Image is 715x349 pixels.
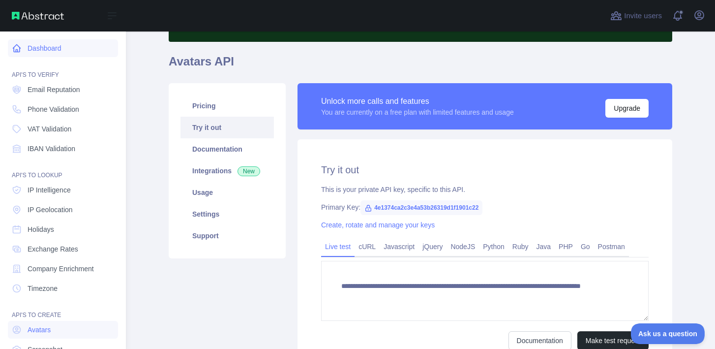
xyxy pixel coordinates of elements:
span: Avatars [28,325,51,335]
button: Upgrade [605,99,649,118]
div: API'S TO VERIFY [8,59,118,79]
div: This is your private API key, specific to this API. [321,185,649,194]
span: Phone Validation [28,104,79,114]
a: Exchange Rates [8,240,118,258]
div: Unlock more calls and features [321,95,514,107]
span: IBAN Validation [28,144,75,154]
a: Email Reputation [8,81,118,98]
a: Support [180,225,274,247]
a: Ruby [508,239,533,254]
a: Pricing [180,95,274,117]
span: IP Geolocation [28,205,73,215]
a: VAT Validation [8,120,118,138]
a: Phone Validation [8,100,118,118]
a: Try it out [180,117,274,138]
span: Company Enrichment [28,264,94,274]
a: Holidays [8,221,118,238]
div: API'S TO CREATE [8,299,118,319]
a: Go [577,239,594,254]
h2: Try it out [321,163,649,177]
a: NodeJS [447,239,479,254]
a: jQuery [418,239,447,254]
img: Abstract API [12,12,64,20]
a: Settings [180,203,274,225]
div: API'S TO LOOKUP [8,159,118,179]
a: Integrations New [180,160,274,182]
span: 4e1374ca2c3e4a53b26319d1f1901c22 [360,200,482,215]
span: Holidays [28,224,54,234]
a: Timezone [8,280,118,297]
a: Avatars [8,321,118,339]
a: Documentation [180,138,274,160]
a: cURL [355,239,380,254]
span: IP Intelligence [28,185,71,195]
span: Email Reputation [28,85,80,95]
h1: Avatars API [169,54,672,77]
a: Dashboard [8,39,118,57]
span: New [238,166,260,176]
div: Primary Key: [321,202,649,212]
a: Python [479,239,508,254]
a: IP Geolocation [8,201,118,219]
iframe: Help Scout Beacon - Open [631,323,705,344]
a: Usage [180,182,274,203]
a: IP Intelligence [8,181,118,199]
a: Postman [594,239,629,254]
a: Live test [321,239,355,254]
a: PHP [555,239,577,254]
button: Invite users [608,8,664,24]
span: VAT Validation [28,124,71,134]
a: Create, rotate and manage your keys [321,221,435,229]
a: Java [533,239,555,254]
span: Invite users [624,10,662,22]
span: Timezone [28,284,58,293]
a: Javascript [380,239,418,254]
div: You are currently on a free plan with limited features and usage [321,107,514,117]
a: Company Enrichment [8,260,118,278]
a: IBAN Validation [8,140,118,158]
span: Exchange Rates [28,244,78,254]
